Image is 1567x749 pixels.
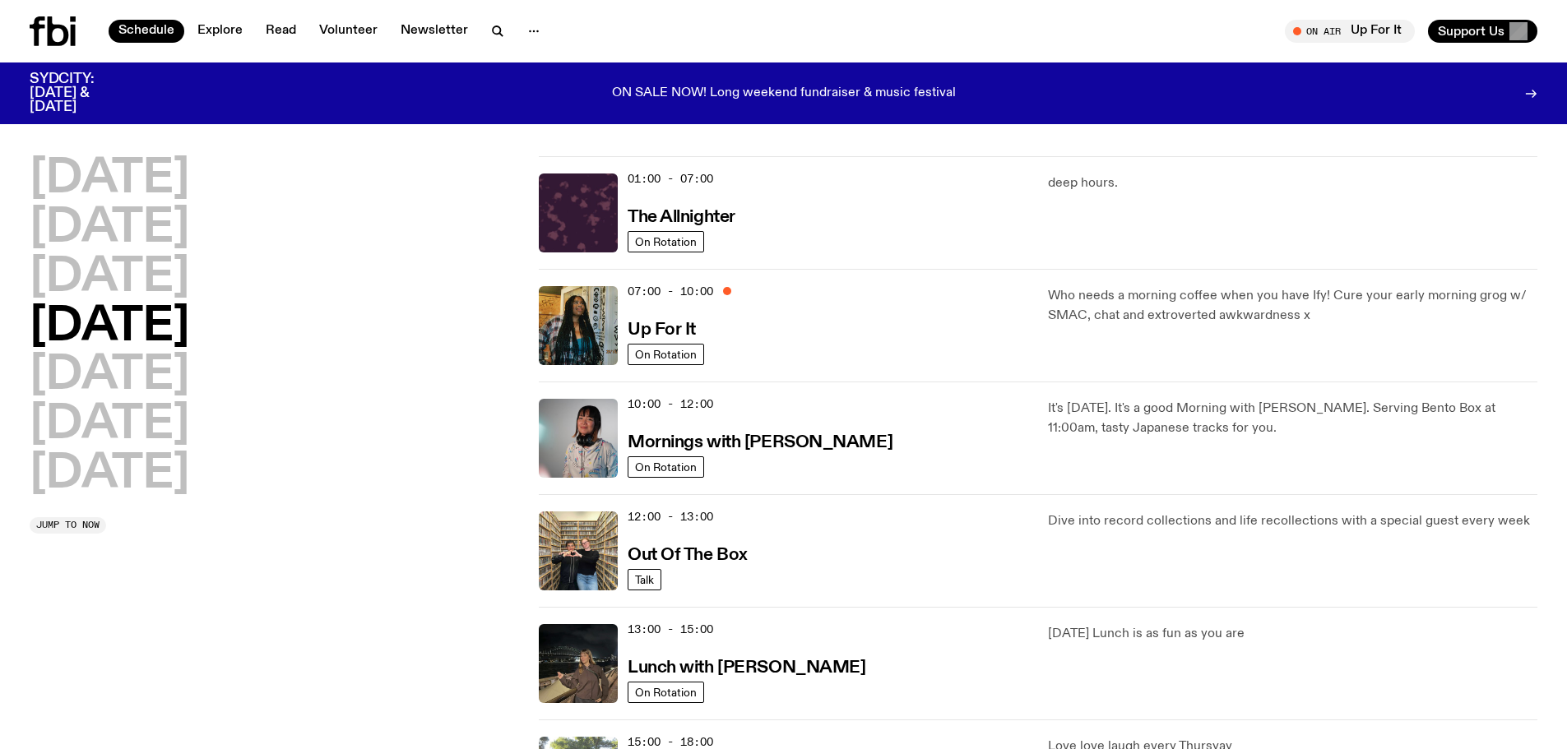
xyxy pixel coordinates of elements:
p: ON SALE NOW! Long weekend fundraiser & music festival [612,86,956,101]
span: On Rotation [635,686,697,698]
a: On Rotation [628,231,704,252]
a: The Allnighter [628,206,735,226]
h3: SYDCITY: [DATE] & [DATE] [30,72,135,114]
span: Talk [635,573,654,585]
a: On Rotation [628,682,704,703]
h3: Lunch with [PERSON_NAME] [628,659,865,677]
h3: The Allnighter [628,209,735,226]
button: [DATE] [30,255,189,301]
span: 07:00 - 10:00 [628,284,713,299]
a: On Rotation [628,344,704,365]
span: On Rotation [635,235,697,247]
img: Izzy Page stands above looking down at Opera Bar. She poses in front of the Harbour Bridge in the... [539,624,618,703]
a: Volunteer [309,20,387,43]
a: Up For It [628,318,696,339]
button: [DATE] [30,304,189,350]
button: On AirUp For It [1285,20,1415,43]
a: Mornings with [PERSON_NAME] [628,431,892,451]
button: Support Us [1428,20,1537,43]
img: Ify - a Brown Skin girl with black braided twists, looking up to the side with her tongue stickin... [539,286,618,365]
span: Jump to now [36,520,100,529]
a: Lunch with [PERSON_NAME] [628,656,865,677]
img: Kana Frazer is smiling at the camera with her head tilted slightly to her left. She wears big bla... [539,399,618,478]
a: Schedule [109,20,184,43]
span: 01:00 - 07:00 [628,171,713,187]
p: Dive into record collections and life recollections with a special guest every week [1048,511,1537,531]
button: [DATE] [30,353,189,399]
span: 12:00 - 13:00 [628,509,713,525]
p: Who needs a morning coffee when you have Ify! Cure your early morning grog w/ SMAC, chat and extr... [1048,286,1537,326]
p: deep hours. [1048,173,1537,193]
p: [DATE] Lunch is as fun as you are [1048,624,1537,644]
img: Matt and Kate stand in the music library and make a heart shape with one hand each. [539,511,618,590]
a: Talk [628,569,661,590]
span: Support Us [1438,24,1504,39]
p: It's [DATE]. It's a good Morning with [PERSON_NAME]. Serving Bento Box at 11:00am, tasty Japanese... [1048,399,1537,438]
h3: Out Of The Box [628,547,748,564]
button: [DATE] [30,156,189,202]
a: Newsletter [391,20,478,43]
span: 13:00 - 15:00 [628,622,713,637]
span: On Rotation [635,348,697,360]
button: Jump to now [30,517,106,534]
button: [DATE] [30,206,189,252]
a: Read [256,20,306,43]
button: [DATE] [30,451,189,497]
span: 10:00 - 12:00 [628,396,713,412]
a: Explore [188,20,253,43]
a: On Rotation [628,456,704,478]
h3: Mornings with [PERSON_NAME] [628,434,892,451]
h3: Up For It [628,321,696,339]
button: [DATE] [30,402,189,448]
a: Out Of The Box [628,543,748,564]
span: On Rotation [635,460,697,473]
